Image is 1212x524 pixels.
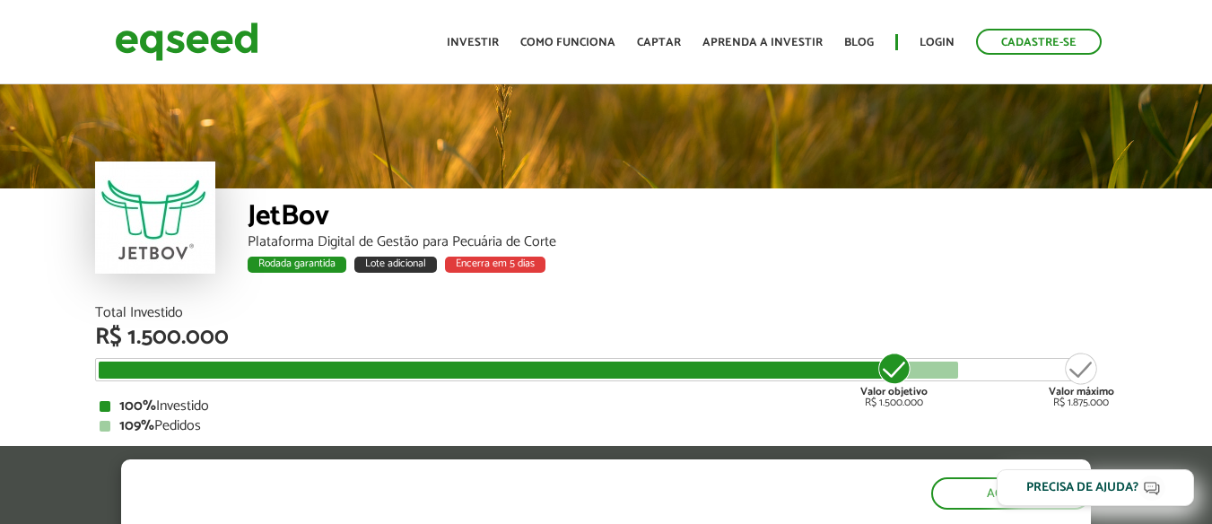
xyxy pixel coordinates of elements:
[702,37,823,48] a: Aprenda a investir
[248,202,1118,235] div: JetBov
[95,306,1118,320] div: Total Investido
[1049,383,1114,400] strong: Valor máximo
[637,37,681,48] a: Captar
[354,257,437,273] div: Lote adicional
[100,419,1113,433] div: Pedidos
[447,37,499,48] a: Investir
[248,257,346,273] div: Rodada garantida
[1049,351,1114,408] div: R$ 1.875.000
[248,235,1118,249] div: Plataforma Digital de Gestão para Pecuária de Corte
[445,257,545,273] div: Encerra em 5 dias
[95,326,1118,349] div: R$ 1.500.000
[100,399,1113,414] div: Investido
[119,394,156,418] strong: 100%
[121,459,702,515] h5: O site da EqSeed utiliza cookies para melhorar sua navegação.
[920,37,955,48] a: Login
[976,29,1102,55] a: Cadastre-se
[931,477,1091,510] button: Aceitar
[860,351,928,408] div: R$ 1.500.000
[844,37,874,48] a: Blog
[119,414,154,438] strong: 109%
[860,383,928,400] strong: Valor objetivo
[115,18,258,65] img: EqSeed
[520,37,615,48] a: Como funciona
